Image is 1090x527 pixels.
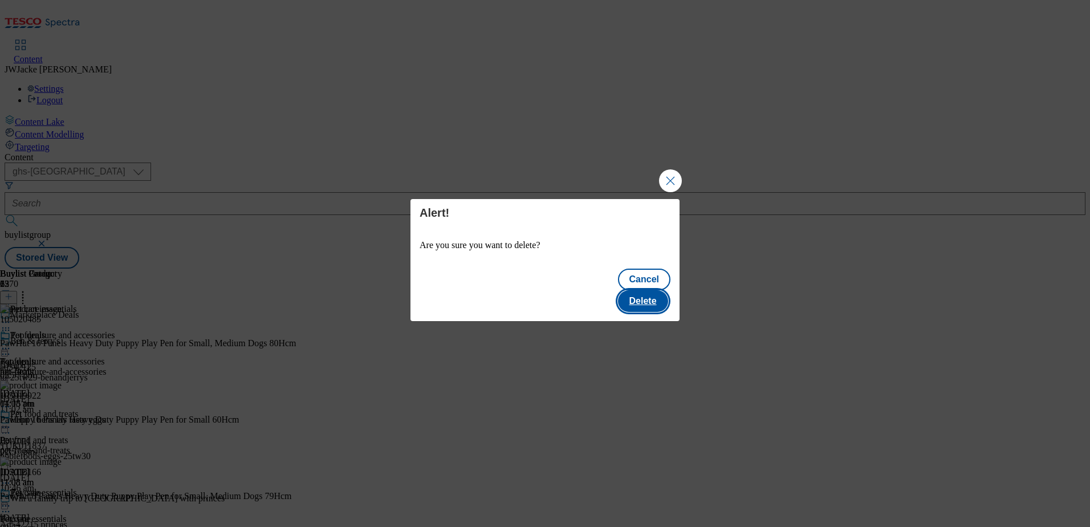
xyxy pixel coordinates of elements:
div: Modal [410,199,680,321]
h4: Alert! [420,206,670,220]
button: Delete [618,290,668,312]
button: Cancel [618,269,670,290]
button: Close Modal [659,169,682,192]
p: Are you sure you want to delete? [420,240,670,250]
